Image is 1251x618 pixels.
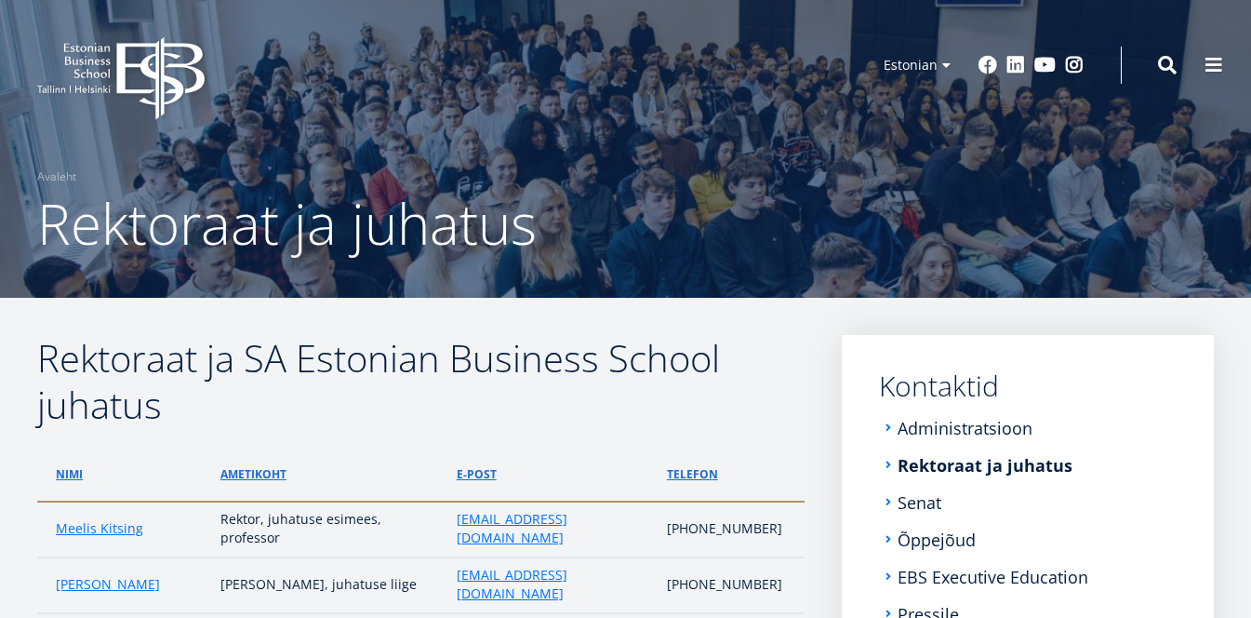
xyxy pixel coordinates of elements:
a: [EMAIL_ADDRESS][DOMAIN_NAME] [457,566,648,603]
a: ametikoht [220,465,286,484]
a: Rektoraat ja juhatus [898,456,1072,475]
a: Meelis Kitsing [56,519,143,538]
a: Administratsioon [898,419,1032,437]
a: Kontaktid [879,372,1177,400]
a: Avaleht [37,168,76,186]
td: [PHONE_NUMBER] [658,558,805,613]
td: [PERSON_NAME], juhatuse liige [211,558,447,613]
a: Youtube [1034,56,1056,74]
a: [EMAIL_ADDRESS][DOMAIN_NAME] [457,510,648,547]
a: Linkedin [1006,56,1025,74]
a: Nimi [56,465,83,484]
p: Rektor, juhatuse esimees, professor [220,510,438,547]
a: Facebook [978,56,997,74]
a: Õppejõud [898,531,976,549]
a: [PERSON_NAME] [56,575,160,594]
p: [PHONE_NUMBER] [667,519,786,538]
span: Rektoraat ja juhatus [37,185,537,262]
h2: Rektoraat ja SA Estonian Business School juhatus [37,335,805,428]
a: Instagram [1065,56,1084,74]
a: EBS Executive Education [898,568,1088,586]
a: Senat [898,493,941,512]
a: telefon [667,465,718,484]
a: e-post [457,465,497,484]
